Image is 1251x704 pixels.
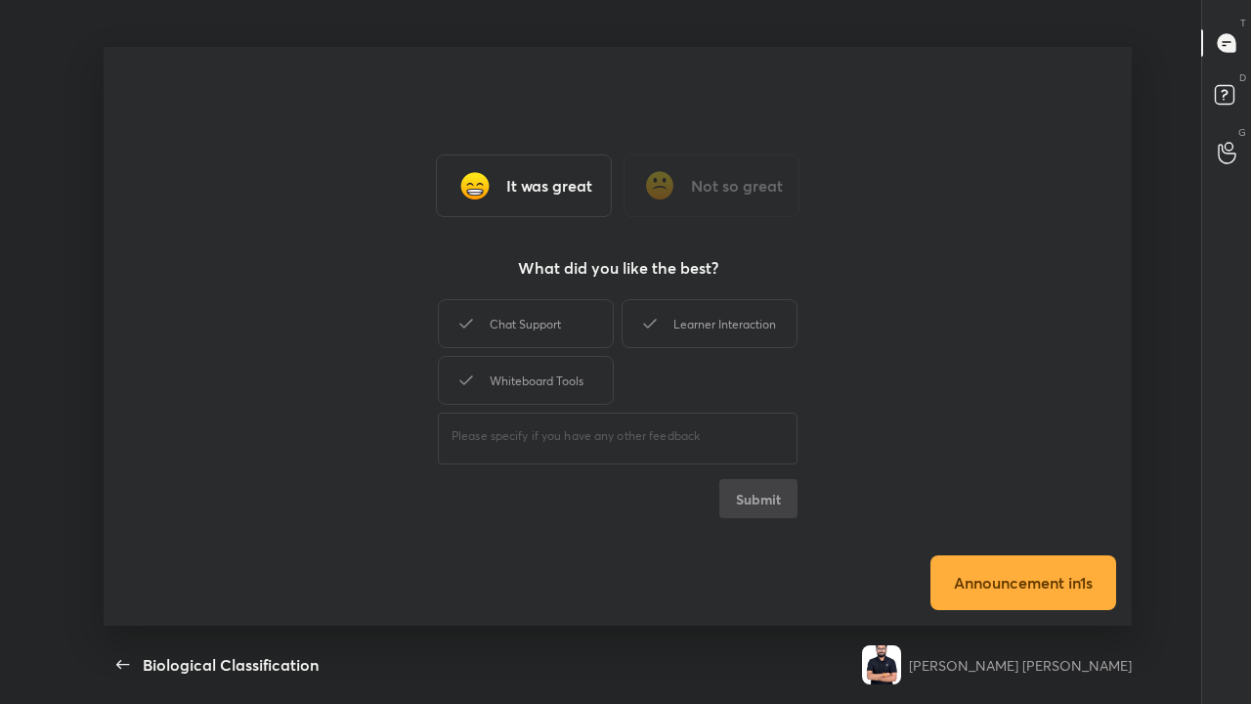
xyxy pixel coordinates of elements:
[862,645,901,684] img: 719b3399970646c8895fdb71918d4742.jpg
[438,299,614,348] div: Chat Support
[1240,16,1246,30] p: T
[518,256,718,280] h3: What did you like the best?
[455,166,495,205] img: grinning_face_with_smiling_eyes_cmp.gif
[622,299,798,348] div: Learner Interaction
[930,555,1116,610] div: Announcement in 1 s
[691,174,783,198] h3: Not so great
[143,653,319,677] div: Biological Classification
[1239,70,1246,85] p: D
[640,166,679,205] img: frowning_face_cmp.gif
[1238,125,1246,140] p: G
[909,655,1132,676] div: [PERSON_NAME] [PERSON_NAME]
[506,174,592,198] h3: It was great
[438,356,614,405] div: Whiteboard Tools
